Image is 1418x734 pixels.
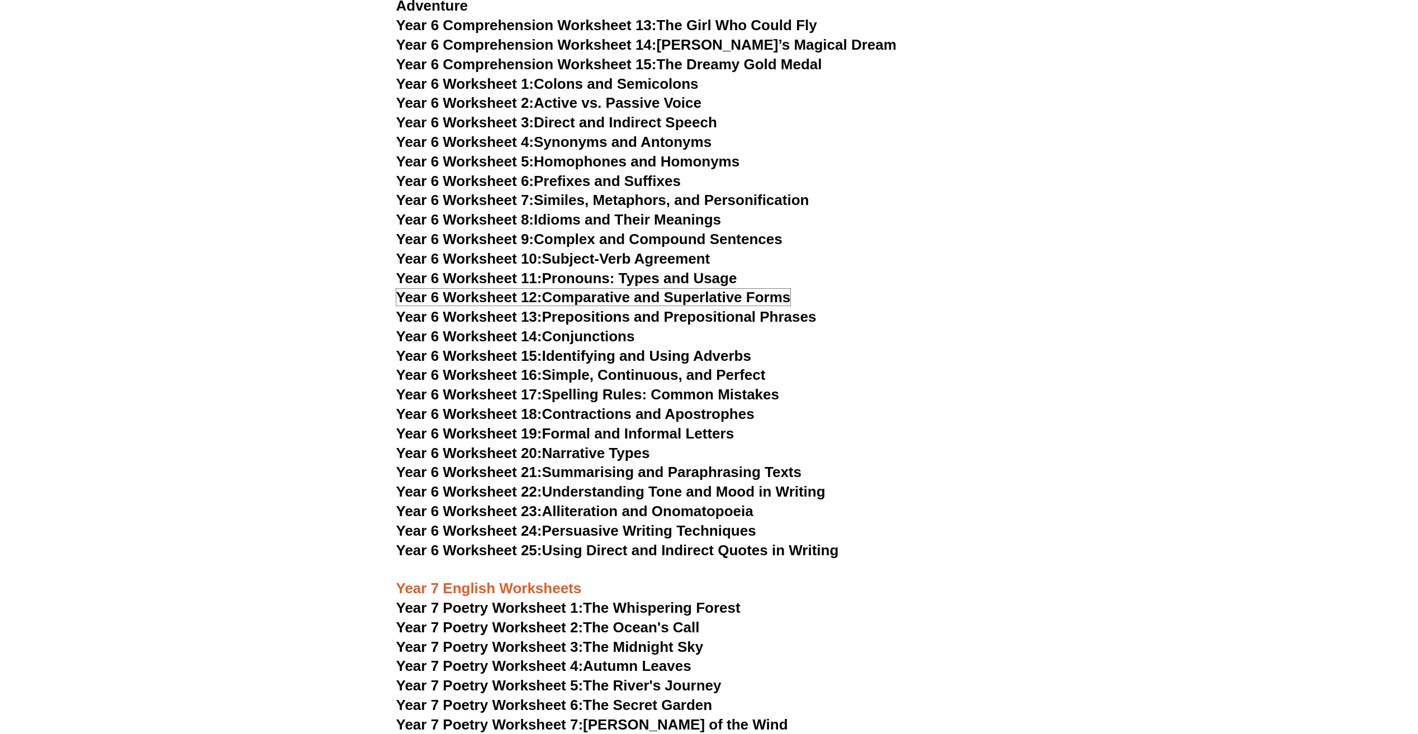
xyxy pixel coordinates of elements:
[396,231,534,247] span: Year 6 Worksheet 9:
[396,211,721,228] a: Year 6 Worksheet 8:Idioms and Their Meanings
[396,308,542,325] span: Year 6 Worksheet 13:
[396,464,542,480] span: Year 6 Worksheet 21:
[396,425,734,442] a: Year 6 Worksheet 19:Formal and Informal Letters
[396,94,534,111] span: Year 6 Worksheet 2:
[396,56,822,73] a: Year 6 Comprehension Worksheet 15:The Dreamy Gold Medal
[396,94,701,111] a: Year 6 Worksheet 2:Active vs. Passive Voice
[396,289,791,306] a: Year 6 Worksheet 12:Comparative and Superlative Forms
[396,522,756,539] a: Year 6 Worksheet 24:Persuasive Writing Techniques
[396,173,534,189] span: Year 6 Worksheet 6:
[396,192,809,208] a: Year 6 Worksheet 7:Similes, Metaphors, and Personification
[396,347,751,364] a: Year 6 Worksheet 15:Identifying and Using Adverbs
[396,328,542,345] span: Year 6 Worksheet 14:
[396,250,542,267] span: Year 6 Worksheet 10:
[396,638,704,655] a: Year 7 Poetry Worksheet 3:The Midnight Sky
[396,483,542,500] span: Year 6 Worksheet 22:
[396,599,741,616] a: Year 7 Poetry Worksheet 1:The Whispering Forest
[396,522,542,539] span: Year 6 Worksheet 24:
[396,211,534,228] span: Year 6 Worksheet 8:
[396,638,584,655] span: Year 7 Poetry Worksheet 3:
[396,503,753,519] a: Year 6 Worksheet 23:Alliteration and Onomatopoeia
[396,366,766,383] a: Year 6 Worksheet 16:Simple, Continuous, and Perfect
[396,657,691,674] a: Year 7 Poetry Worksheet 4:Autumn Leaves
[396,599,584,616] span: Year 7 Poetry Worksheet 1:
[396,542,839,559] a: Year 6 Worksheet 25:Using Direct and Indirect Quotes in Writing
[396,560,1022,598] h3: Year 7 English Worksheets
[396,36,657,53] span: Year 6 Comprehension Worksheet 14:
[396,328,635,345] a: Year 6 Worksheet 14:Conjunctions
[396,17,657,34] span: Year 6 Comprehension Worksheet 13:
[396,153,534,170] span: Year 6 Worksheet 5:
[396,406,755,422] a: Year 6 Worksheet 18:Contractions and Apostrophes
[396,114,717,131] a: Year 6 Worksheet 3:Direct and Indirect Speech
[396,347,542,364] span: Year 6 Worksheet 15:
[396,445,650,461] a: Year 6 Worksheet 20:Narrative Types
[396,386,779,403] a: Year 6 Worksheet 17:Spelling Rules: Common Mistakes
[396,677,722,694] a: Year 7 Poetry Worksheet 5:The River's Journey
[396,114,534,131] span: Year 6 Worksheet 3:
[396,75,699,92] a: Year 6 Worksheet 1:Colons and Semicolons
[396,366,542,383] span: Year 6 Worksheet 16:
[396,542,542,559] span: Year 6 Worksheet 25:
[396,270,737,287] a: Year 6 Worksheet 11:Pronouns: Types and Usage
[396,17,817,34] a: Year 6 Comprehension Worksheet 13:The Girl Who Could Fly
[396,134,534,150] span: Year 6 Worksheet 4:
[396,697,713,713] a: Year 7 Poetry Worksheet 6:The Secret Garden
[396,270,542,287] span: Year 6 Worksheet 11:
[396,36,897,53] a: Year 6 Comprehension Worksheet 14:[PERSON_NAME]’s Magical Dream
[396,231,782,247] a: Year 6 Worksheet 9:Complex and Compound Sentences
[396,425,542,442] span: Year 6 Worksheet 19:
[396,289,542,306] span: Year 6 Worksheet 12:
[396,153,740,170] a: Year 6 Worksheet 5:Homophones and Homonyms
[396,677,584,694] span: Year 7 Poetry Worksheet 5:
[396,386,542,403] span: Year 6 Worksheet 17:
[396,173,681,189] a: Year 6 Worksheet 6:Prefixes and Suffixes
[1232,608,1418,734] iframe: Chat Widget
[396,657,584,674] span: Year 7 Poetry Worksheet 4:
[396,619,700,636] a: Year 7 Poetry Worksheet 2:The Ocean's Call
[396,483,826,500] a: Year 6 Worksheet 22:Understanding Tone and Mood in Writing
[396,716,788,733] a: Year 7 Poetry Worksheet 7:[PERSON_NAME] of the Wind
[396,445,542,461] span: Year 6 Worksheet 20:
[396,56,657,73] span: Year 6 Comprehension Worksheet 15:
[396,406,542,422] span: Year 6 Worksheet 18:
[396,503,542,519] span: Year 6 Worksheet 23:
[396,308,817,325] a: Year 6 Worksheet 13:Prepositions and Prepositional Phrases
[396,134,712,150] a: Year 6 Worksheet 4:Synonyms and Antonyms
[396,75,534,92] span: Year 6 Worksheet 1:
[396,250,710,267] a: Year 6 Worksheet 10:Subject-Verb Agreement
[396,716,584,733] span: Year 7 Poetry Worksheet 7:
[396,192,534,208] span: Year 6 Worksheet 7:
[396,464,802,480] a: Year 6 Worksheet 21:Summarising and Paraphrasing Texts
[396,619,584,636] span: Year 7 Poetry Worksheet 2:
[396,697,584,713] span: Year 7 Poetry Worksheet 6:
